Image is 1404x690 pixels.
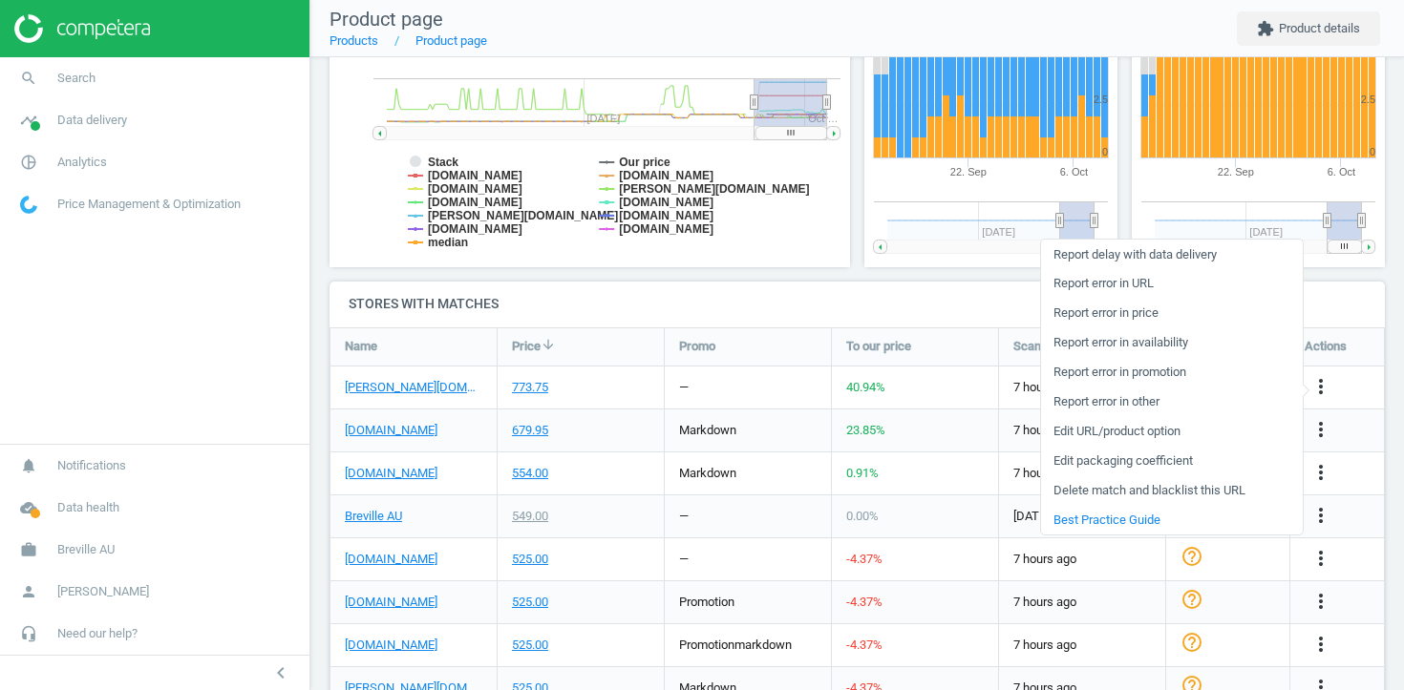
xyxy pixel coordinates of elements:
[1181,588,1203,611] i: help_outline
[512,379,548,396] div: 773.75
[679,423,736,437] span: markdown
[846,466,879,480] span: 0.91 %
[541,337,556,352] i: arrow_downward
[428,236,468,249] tspan: median
[415,33,487,48] a: Product page
[14,14,150,43] img: ajHJNr6hYgQAAAAASUVORK5CYII=
[345,508,402,525] a: Breville AU
[428,182,522,196] tspan: [DOMAIN_NAME]
[1060,166,1088,178] tspan: 6. Oct
[11,144,47,180] i: pie_chart_outlined
[11,616,47,652] i: headset_mic
[1013,379,1151,396] span: 7 hours ago
[1041,358,1303,387] a: Report error in promotion
[11,532,47,568] i: work
[57,70,96,87] span: Search
[1013,551,1151,568] span: 7 hours ago
[1041,328,1303,358] a: Report error in availability
[345,637,437,654] a: [DOMAIN_NAME]
[20,196,37,214] img: wGWNvw8QSZomAAAAABJRU5ErkJggg==
[679,379,689,396] div: —
[1309,461,1332,486] button: more_vert
[11,60,47,96] i: search
[345,379,482,396] a: [PERSON_NAME][DOMAIN_NAME]
[846,338,911,355] span: To our price
[1041,447,1303,476] a: Edit packaging coefficient
[1181,631,1203,654] i: help_outline
[679,508,689,525] div: —
[1102,146,1108,157] text: 0
[512,465,548,482] div: 554.00
[679,595,734,609] span: promotion
[330,282,1385,326] h4: Stores with matches
[734,638,792,652] span: markdown
[512,338,541,355] span: Price
[846,638,883,652] span: -4.37 %
[846,380,885,394] span: 40.94 %
[345,338,377,355] span: Name
[1361,94,1375,105] text: 2.5
[57,196,241,213] span: Price Management & Optimization
[1309,504,1332,527] i: more_vert
[1370,146,1375,157] text: 0
[1013,594,1151,611] span: 7 hours ago
[619,222,713,236] tspan: [DOMAIN_NAME]
[1013,422,1151,439] span: 7 hours ago
[846,595,883,609] span: -4.37 %
[619,196,713,209] tspan: [DOMAIN_NAME]
[846,552,883,566] span: -4.37 %
[1328,166,1355,178] tspan: 6. Oct
[808,113,838,124] tspan: Oct …
[1041,299,1303,328] a: Report error in price
[57,625,138,642] span: Need our help?
[679,638,734,652] span: promotion
[1041,240,1303,269] a: Report delay with data delivery
[1309,461,1332,484] i: more_vert
[1305,338,1347,355] span: Actions
[428,156,458,169] tspan: Stack
[1309,547,1332,572] button: more_vert
[619,169,713,182] tspan: [DOMAIN_NAME]
[428,222,522,236] tspan: [DOMAIN_NAME]
[330,8,443,31] span: Product page
[1041,505,1303,534] a: Best Practice Guide
[345,551,437,568] a: [DOMAIN_NAME]
[1041,269,1303,299] a: Report error in URL
[1309,590,1332,613] i: more_vert
[679,338,715,355] span: Promo
[1181,545,1203,568] i: help_outline
[11,448,47,484] i: notifications
[1309,547,1332,570] i: more_vert
[1309,633,1332,656] i: more_vert
[1309,590,1332,615] button: more_vert
[1309,375,1332,400] button: more_vert
[1309,633,1332,658] button: more_vert
[257,660,305,685] button: chevron_left
[1237,11,1380,46] button: extensionProduct details
[345,594,437,611] a: [DOMAIN_NAME]
[512,508,548,525] div: 549.00
[1013,637,1151,654] span: 7 hours ago
[1041,476,1303,506] a: Delete match and blacklist this URL
[428,196,522,209] tspan: [DOMAIN_NAME]
[1013,465,1151,482] span: 7 hours ago
[57,499,119,516] span: Data health
[512,551,548,568] div: 525.00
[11,574,47,610] i: person
[679,466,736,480] span: markdown
[512,594,548,611] div: 525.00
[57,112,127,129] span: Data delivery
[330,33,378,48] a: Products
[619,209,713,222] tspan: [DOMAIN_NAME]
[11,490,47,526] i: cloud_done
[512,637,548,654] div: 525.00
[846,509,879,523] span: 0.00 %
[1309,504,1332,529] button: more_vert
[1094,94,1108,105] text: 2.5
[619,156,670,169] tspan: Our price
[57,457,126,474] span: Notifications
[1013,508,1151,525] span: [DATE]
[57,154,107,171] span: Analytics
[269,661,292,684] i: chevron_left
[1013,338,1061,355] span: Scanned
